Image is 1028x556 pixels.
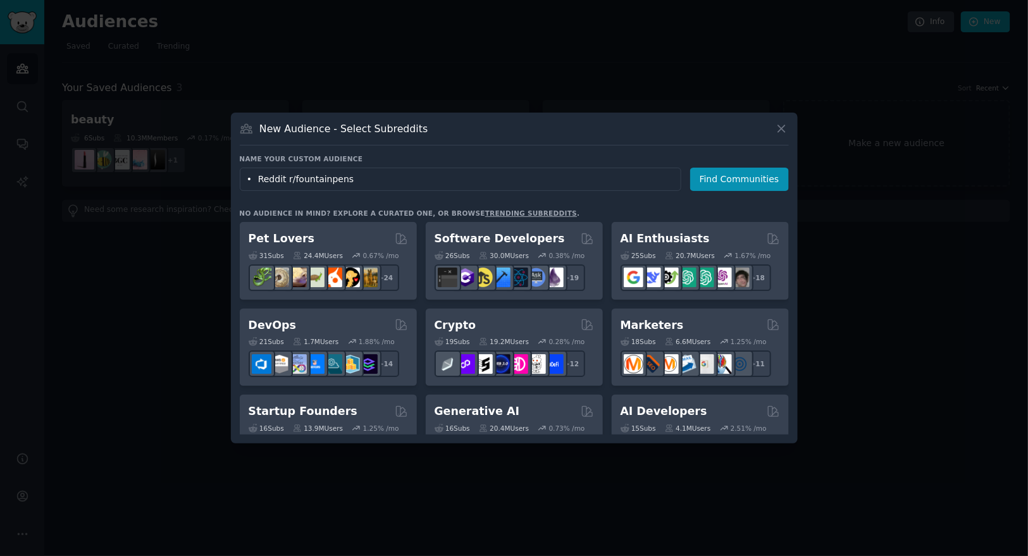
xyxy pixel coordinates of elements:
div: 19 Sub s [435,337,470,346]
div: 1.25 % /mo [363,424,399,433]
div: 30.0M Users [479,251,529,260]
img: dogbreed [358,268,378,287]
div: 6.6M Users [665,337,711,346]
div: + 19 [559,264,585,291]
img: MarketingResearch [712,354,732,374]
img: ethstaker [473,354,493,374]
h2: Software Developers [435,231,565,247]
div: 25 Sub s [621,251,656,260]
div: 13.9M Users [293,424,343,433]
div: 0.38 % /mo [549,251,585,260]
img: Docker_DevOps [287,354,307,374]
img: cockatiel [323,268,342,287]
img: GoogleGeminiAI [624,268,643,287]
img: reactnative [509,268,528,287]
div: + 18 [745,264,771,291]
h2: Crypto [435,318,476,333]
img: web3 [491,354,511,374]
img: turtle [305,268,325,287]
h2: Generative AI [435,404,520,419]
img: defiblockchain [509,354,528,374]
img: ethfinance [438,354,457,374]
img: OpenAIDev [712,268,732,287]
div: 1.25 % /mo [731,337,767,346]
div: 18 Sub s [621,337,656,346]
img: leopardgeckos [287,268,307,287]
img: AskMarketing [659,354,679,374]
img: 0xPolygon [455,354,475,374]
img: ballpython [269,268,289,287]
div: No audience in mind? Explore a curated one, or browse . [240,209,580,218]
div: 20.7M Users [665,251,715,260]
img: azuredevops [252,354,271,374]
div: 26 Sub s [435,251,470,260]
img: platformengineering [323,354,342,374]
img: AItoolsCatalog [659,268,679,287]
div: + 12 [559,350,585,377]
div: 2.51 % /mo [731,424,767,433]
img: iOSProgramming [491,268,511,287]
div: 1.67 % /mo [735,251,771,260]
img: defi_ [544,354,564,374]
div: 24.4M Users [293,251,343,260]
button: Find Communities [690,168,789,191]
div: + 14 [373,350,399,377]
div: 0.67 % /mo [363,251,399,260]
img: bigseo [641,354,661,374]
h2: DevOps [249,318,297,333]
img: herpetology [252,268,271,287]
div: 0.73 % /mo [549,424,585,433]
img: Emailmarketing [677,354,697,374]
h2: Marketers [621,318,684,333]
img: ArtificalIntelligence [730,268,750,287]
img: elixir [544,268,564,287]
div: 16 Sub s [249,424,284,433]
img: DevOpsLinks [305,354,325,374]
div: + 24 [373,264,399,291]
img: DeepSeek [641,268,661,287]
div: 4.1M Users [665,424,711,433]
img: AWS_Certified_Experts [269,354,289,374]
img: csharp [455,268,475,287]
div: 0.28 % /mo [549,337,585,346]
div: 21 Sub s [249,337,284,346]
div: 31 Sub s [249,251,284,260]
h2: AI Developers [621,404,707,419]
h2: Pet Lovers [249,231,315,247]
img: aws_cdk [340,354,360,374]
div: 15 Sub s [621,424,656,433]
h2: AI Enthusiasts [621,231,710,247]
h3: Name your custom audience [240,154,789,163]
img: software [438,268,457,287]
img: CryptoNews [526,354,546,374]
h3: New Audience - Select Subreddits [259,122,428,135]
img: AskComputerScience [526,268,546,287]
img: chatgpt_prompts_ [695,268,714,287]
img: googleads [695,354,714,374]
img: chatgpt_promptDesign [677,268,697,287]
div: 19.2M Users [479,337,529,346]
div: + 11 [745,350,771,377]
a: trending subreddits [485,209,577,217]
div: 1.88 % /mo [359,337,395,346]
h2: Startup Founders [249,404,357,419]
input: Pick a short name, like "Digital Marketers" or "Movie-Goers" [240,168,681,191]
img: PlatformEngineers [358,354,378,374]
div: 1.7M Users [293,337,339,346]
div: 20.4M Users [479,424,529,433]
img: OnlineMarketing [730,354,750,374]
img: learnjavascript [473,268,493,287]
img: content_marketing [624,354,643,374]
div: 16 Sub s [435,424,470,433]
img: PetAdvice [340,268,360,287]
